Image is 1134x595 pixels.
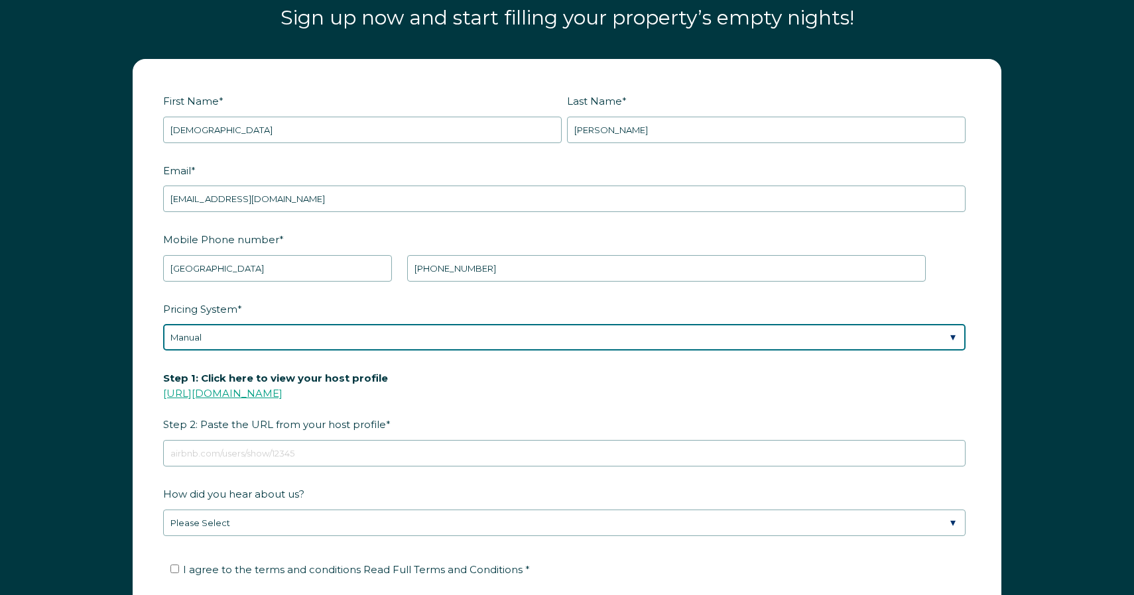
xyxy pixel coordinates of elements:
input: airbnb.com/users/show/12345 [163,440,966,466]
span: How did you hear about us? [163,484,304,504]
span: Step 2: Paste the URL from your host profile [163,368,388,435]
a: [URL][DOMAIN_NAME] [163,387,283,400]
span: Mobile Phone number [163,229,279,250]
span: First Name [163,91,219,111]
span: Sign up now and start filling your property’s empty nights! [281,5,854,30]
span: Read Full Terms and Conditions [363,563,523,576]
span: Last Name [567,91,622,111]
a: Read Full Terms and Conditions [361,563,525,576]
span: Step 1: Click here to view your host profile [163,368,388,388]
input: I agree to the terms and conditions Read Full Terms and Conditions * [170,565,179,573]
span: I agree to the terms and conditions [183,563,530,576]
span: Pricing System [163,299,237,319]
span: Email [163,160,191,181]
